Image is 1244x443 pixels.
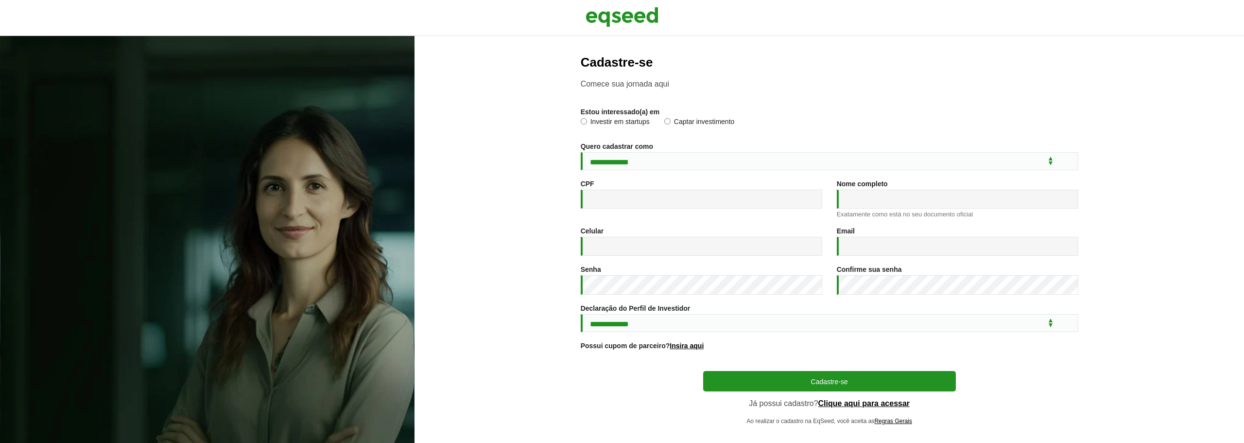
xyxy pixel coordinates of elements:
[837,180,888,187] label: Nome completo
[837,266,902,273] label: Confirme sua senha
[581,180,594,187] label: CPF
[581,305,691,312] label: Declaração do Perfil de Investidor
[581,79,1078,89] p: Comece sua jornada aqui
[581,266,601,273] label: Senha
[581,228,604,234] label: Celular
[664,118,735,128] label: Captar investimento
[581,143,653,150] label: Quero cadastrar como
[703,371,956,391] button: Cadastre-se
[586,5,658,29] img: EqSeed Logo
[703,399,956,408] p: Já possui cadastro?
[670,342,704,349] a: Insira aqui
[581,55,1078,70] h2: Cadastre-se
[818,400,910,408] a: Clique aqui para acessar
[837,211,1078,217] div: Exatamente como está no seu documento oficial
[664,118,671,124] input: Captar investimento
[874,418,912,424] a: Regras Gerais
[581,108,660,115] label: Estou interessado(a) em
[837,228,855,234] label: Email
[581,118,650,128] label: Investir em startups
[581,118,587,124] input: Investir em startups
[703,418,956,425] p: Ao realizar o cadastro na EqSeed, você aceita as
[581,342,704,349] label: Possui cupom de parceiro?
